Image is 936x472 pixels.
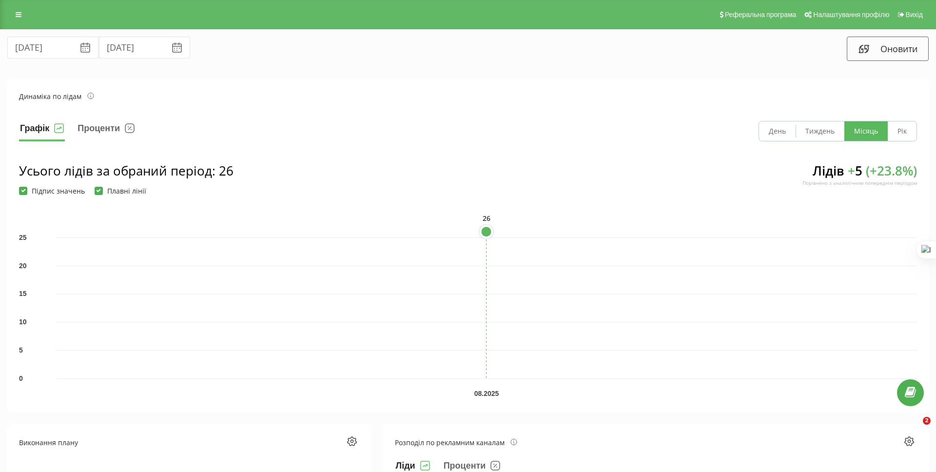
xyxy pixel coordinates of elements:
[802,179,917,186] div: Порівняно з аналогічним попереднім періодом
[923,417,931,425] span: 2
[844,121,888,141] button: Місяць
[866,162,917,179] span: ( + 23.8 %)
[19,162,234,179] div: Усього лідів за обраний період : 26
[19,91,94,101] div: Динаміка по лідам
[725,11,797,19] span: Реферальна програма
[759,121,796,141] button: День
[848,162,855,179] span: +
[19,374,23,382] text: 0
[19,318,27,326] text: 10
[483,214,490,223] text: 26
[19,290,27,297] text: 15
[474,390,499,397] text: 08.2025
[395,437,517,448] div: Розподіл по рекламним каналам
[813,11,889,19] span: Налаштування профілю
[19,437,78,448] div: Виконання плану
[888,121,916,141] button: Рік
[19,346,23,354] text: 5
[796,121,844,141] button: Тиждень
[802,162,917,195] div: Лідів 5
[19,234,27,241] text: 25
[19,121,65,141] button: Графік
[906,11,923,19] span: Вихід
[95,187,146,195] label: Плавні лінії
[903,417,926,440] iframe: Intercom live chat
[19,262,27,270] text: 20
[77,121,136,141] button: Проценти
[847,37,929,61] button: Оновити
[19,187,85,195] label: Підпис значень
